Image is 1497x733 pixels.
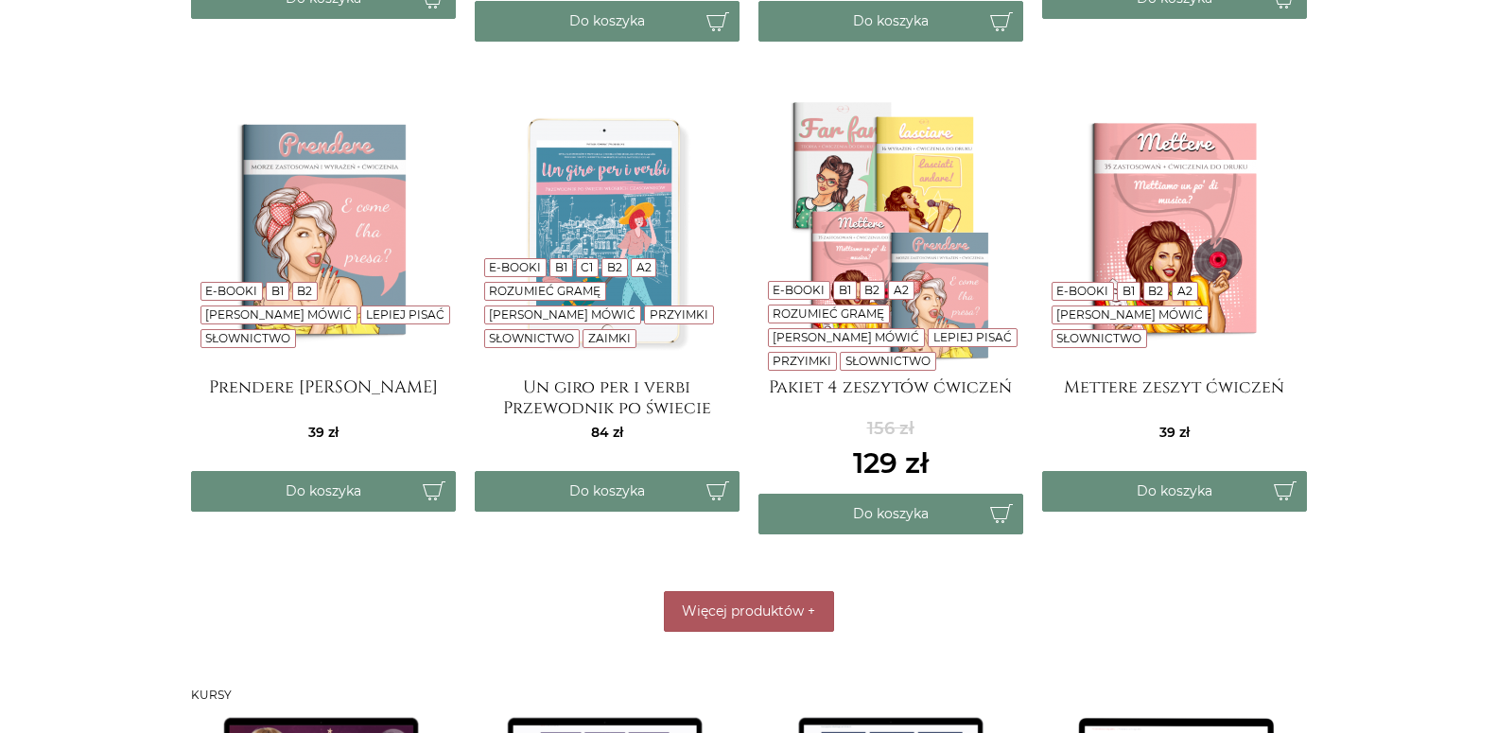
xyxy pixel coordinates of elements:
[607,260,622,274] a: B2
[1042,377,1307,415] a: Mettere zeszyt ćwiczeń
[1056,331,1141,345] a: Słownictwo
[489,331,574,345] a: Słownictwo
[864,283,879,297] a: B2
[297,284,312,298] a: B2
[758,1,1023,42] button: Do koszyka
[853,442,929,484] ins: 129
[475,1,740,42] button: Do koszyka
[191,471,456,512] button: Do koszyka
[636,260,652,274] a: A2
[205,284,257,298] a: E-booki
[773,354,831,368] a: Przyimki
[933,330,1012,344] a: Lepiej pisać
[489,307,635,322] a: [PERSON_NAME] mówić
[555,260,567,274] a: B1
[1148,284,1163,298] a: B2
[271,284,284,298] a: B1
[191,689,1307,702] h3: Kursy
[845,354,931,368] a: Słownictwo
[773,306,884,321] a: Rozumieć gramę
[1056,284,1108,298] a: E-booki
[1123,284,1135,298] a: B1
[489,284,601,298] a: Rozumieć gramę
[366,307,444,322] a: Lepiej pisać
[1159,424,1190,441] span: 39
[205,307,352,322] a: [PERSON_NAME] mówić
[588,331,631,345] a: Zaimki
[758,377,1023,415] a: Pakiet 4 zeszytów ćwiczeń
[808,602,815,620] span: +
[853,416,929,442] del: 156
[664,591,834,632] button: Więcej produktów +
[773,330,919,344] a: [PERSON_NAME] mówić
[191,377,456,415] a: Prendere [PERSON_NAME]
[1042,471,1307,512] button: Do koszyka
[475,377,740,415] a: Un giro per i verbi Przewodnik po świecie włoskich czasowników
[489,260,541,274] a: E-booki
[839,283,851,297] a: B1
[682,602,804,620] span: Więcej produktów
[650,307,708,322] a: Przyimki
[1177,284,1192,298] a: A2
[894,283,909,297] a: A2
[475,471,740,512] button: Do koszyka
[308,424,339,441] span: 39
[758,494,1023,534] button: Do koszyka
[205,331,290,345] a: Słownictwo
[581,260,593,274] a: C1
[591,424,623,441] span: 84
[773,283,825,297] a: E-booki
[1056,307,1203,322] a: [PERSON_NAME] mówić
